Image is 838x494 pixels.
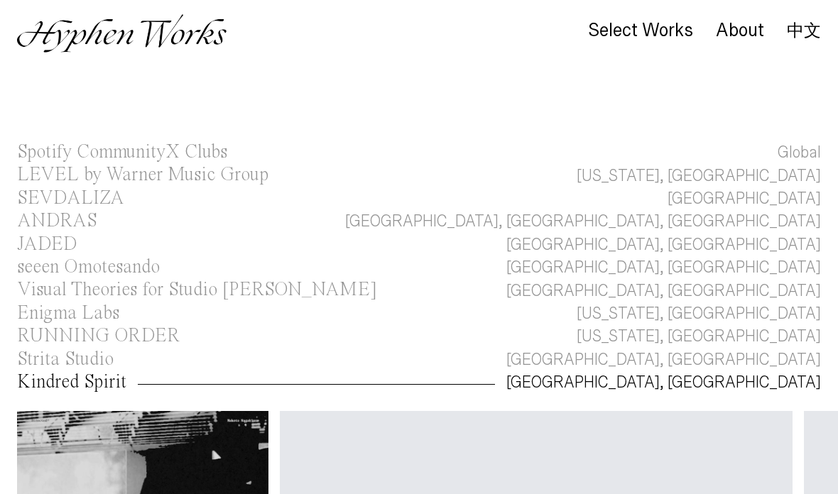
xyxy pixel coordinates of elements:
[17,235,77,254] div: JADED
[17,14,227,53] img: Hyphen Works
[577,165,821,187] div: [US_STATE], [GEOGRAPHIC_DATA]
[17,143,227,162] div: Spotify CommunityX Clubs
[588,23,693,39] a: Select Works
[778,141,821,164] div: Global
[577,325,821,348] div: [US_STATE], [GEOGRAPHIC_DATA]
[577,302,821,325] div: [US_STATE], [GEOGRAPHIC_DATA]
[506,371,821,394] div: [GEOGRAPHIC_DATA], [GEOGRAPHIC_DATA]
[17,373,126,392] div: Kindred Spirit
[506,280,821,302] div: [GEOGRAPHIC_DATA], [GEOGRAPHIC_DATA]
[17,326,180,346] div: RUNNING ORDER
[17,165,268,185] div: LEVEL by Warner Music Group
[787,23,821,38] a: 中文
[17,304,119,323] div: Enigma Labs
[506,256,821,279] div: [GEOGRAPHIC_DATA], [GEOGRAPHIC_DATA]
[345,210,821,233] div: [GEOGRAPHIC_DATA], [GEOGRAPHIC_DATA], [GEOGRAPHIC_DATA]
[17,189,124,208] div: SEVDALIZA
[17,280,377,300] div: Visual Theories for Studio [PERSON_NAME]
[17,258,160,277] div: seeen Omotesando
[17,212,97,231] div: ANDRAS
[716,21,764,40] div: About
[506,234,821,256] div: [GEOGRAPHIC_DATA], [GEOGRAPHIC_DATA]
[17,350,114,369] div: Strita Studio
[716,23,764,39] a: About
[588,21,693,40] div: Select Works
[506,348,821,371] div: [GEOGRAPHIC_DATA], [GEOGRAPHIC_DATA]
[668,187,821,210] div: [GEOGRAPHIC_DATA]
